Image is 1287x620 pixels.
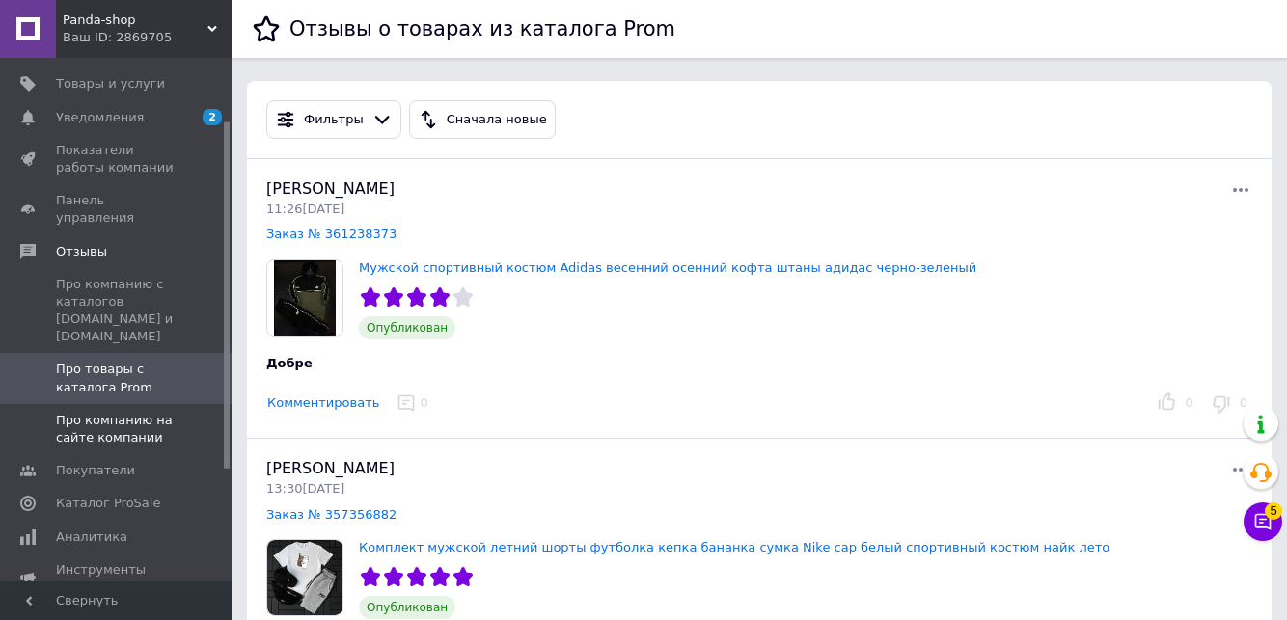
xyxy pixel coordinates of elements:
[56,142,178,176] span: Показатели работы компании
[359,260,976,275] a: Мужской спортивный костюм Adidas весенний осенний кофта штаны адидас черно-зеленый
[56,412,178,446] span: Про компанию на сайте компании
[56,243,107,260] span: Отзывы
[266,227,397,241] a: Заказ № 361238373
[63,29,232,46] div: Ваш ID: 2869705
[56,276,178,346] span: Про компанию с каталогов [DOMAIN_NAME] и [DOMAIN_NAME]
[300,110,368,130] div: Фильтры
[56,462,135,479] span: Покупатели
[359,316,455,339] span: Опубликован
[266,393,380,414] button: Комментировать
[409,100,556,139] button: Сначала новые
[203,109,222,125] span: 2
[266,202,344,216] span: 11:26[DATE]
[267,260,342,336] img: Мужской спортивный костюм Adidas весенний осенний кофта штаны адидас черно-зеленый
[359,540,1109,554] a: Комплект мужской летний шорты футболка кепка бананка сумка Nike cap белый спортивный костюм найк ...
[266,507,397,522] a: Заказ № 357356882
[56,109,144,126] span: Уведомления
[359,596,455,619] span: Опубликован
[267,540,342,615] img: Комплект мужской летний шорты футболка кепка бананка сумка Nike cap белый спортивный костюм найк ...
[266,459,395,477] span: [PERSON_NAME]
[56,361,178,395] span: Про товары с каталога Prom
[443,110,551,130] div: Сначала новые
[63,12,207,29] span: Panda-shop
[56,75,165,93] span: Товары и услуги
[1265,497,1282,514] span: 5
[56,561,178,596] span: Инструменты вебмастера и SEO
[266,179,395,198] span: [PERSON_NAME]
[266,356,313,370] span: Добре
[1244,502,1282,541] button: Чат с покупателем5
[56,528,127,546] span: Аналитика
[289,17,675,40] h1: Отзывы о товарах из каталога Prom
[56,192,178,227] span: Панель управления
[266,100,401,139] button: Фильтры
[56,495,160,512] span: Каталог ProSale
[266,481,344,496] span: 13:30[DATE]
